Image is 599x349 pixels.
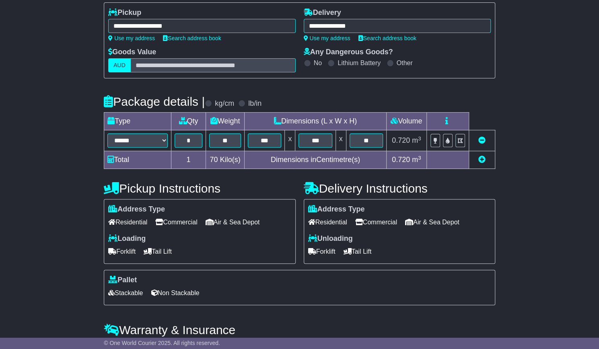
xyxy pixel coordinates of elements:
[304,48,393,57] label: Any Dangerous Goods?
[285,130,295,151] td: x
[338,59,381,67] label: Lithium Battery
[392,156,410,164] span: 0.720
[210,156,218,164] span: 70
[151,287,199,299] span: Non Stackable
[171,113,206,130] td: Qty
[418,135,421,142] sup: 3
[215,99,234,108] label: kg/cm
[108,205,165,214] label: Address Type
[108,287,143,299] span: Stackable
[412,136,421,144] span: m
[104,113,171,130] td: Type
[308,234,353,243] label: Unloading
[155,216,197,228] span: Commercial
[245,113,387,130] td: Dimensions (L x W x H)
[171,151,206,169] td: 1
[108,216,147,228] span: Residential
[108,48,156,57] label: Goods Value
[206,113,244,130] td: Weight
[304,8,341,17] label: Delivery
[163,35,221,41] a: Search address book
[304,35,350,41] a: Use my address
[108,276,137,285] label: Pallet
[108,245,136,258] span: Forklift
[355,216,397,228] span: Commercial
[108,234,146,243] label: Loading
[418,155,421,161] sup: 3
[336,130,346,151] td: x
[104,323,495,337] h4: Warranty & Insurance
[478,156,486,164] a: Add new item
[412,156,421,164] span: m
[478,136,486,144] a: Remove this item
[104,95,205,108] h4: Package details |
[108,8,141,17] label: Pickup
[245,151,387,169] td: Dimensions in Centimetre(s)
[405,216,459,228] span: Air & Sea Depot
[314,59,322,67] label: No
[386,113,426,130] td: Volume
[104,340,220,346] span: © One World Courier 2025. All rights reserved.
[144,245,172,258] span: Tail Lift
[206,151,244,169] td: Kilo(s)
[308,245,336,258] span: Forklift
[104,182,295,195] h4: Pickup Instructions
[104,151,171,169] td: Total
[308,205,365,214] label: Address Type
[206,216,260,228] span: Air & Sea Depot
[358,35,416,41] a: Search address book
[248,99,261,108] label: lb/in
[397,59,413,67] label: Other
[392,136,410,144] span: 0.720
[344,245,372,258] span: Tail Lift
[304,182,495,195] h4: Delivery Instructions
[108,35,155,41] a: Use my address
[308,216,347,228] span: Residential
[108,58,131,72] label: AUD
